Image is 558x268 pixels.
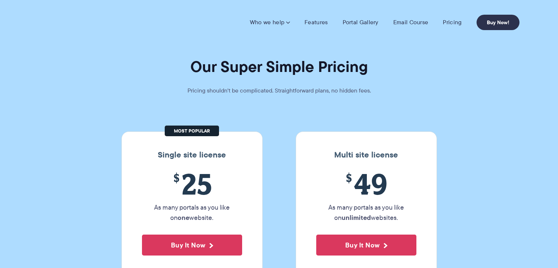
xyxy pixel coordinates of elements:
strong: one [178,213,189,222]
a: Portal Gallery [343,19,379,26]
a: Who we help [250,19,290,26]
p: As many portals as you like on website. [142,202,242,223]
a: Email Course [393,19,428,26]
button: Buy It Now [316,235,416,256]
span: 25 [142,167,242,200]
a: Buy Now! [477,15,519,30]
p: Pricing shouldn't be complicated. Straightforward plans, no hidden fees. [169,86,389,96]
p: As many portals as you like on websites. [316,202,416,223]
a: Features [304,19,328,26]
h3: Single site license [129,150,255,160]
button: Buy It Now [142,235,242,256]
strong: unlimited [342,213,371,222]
h3: Multi site license [303,150,429,160]
span: 49 [316,167,416,200]
a: Pricing [443,19,462,26]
